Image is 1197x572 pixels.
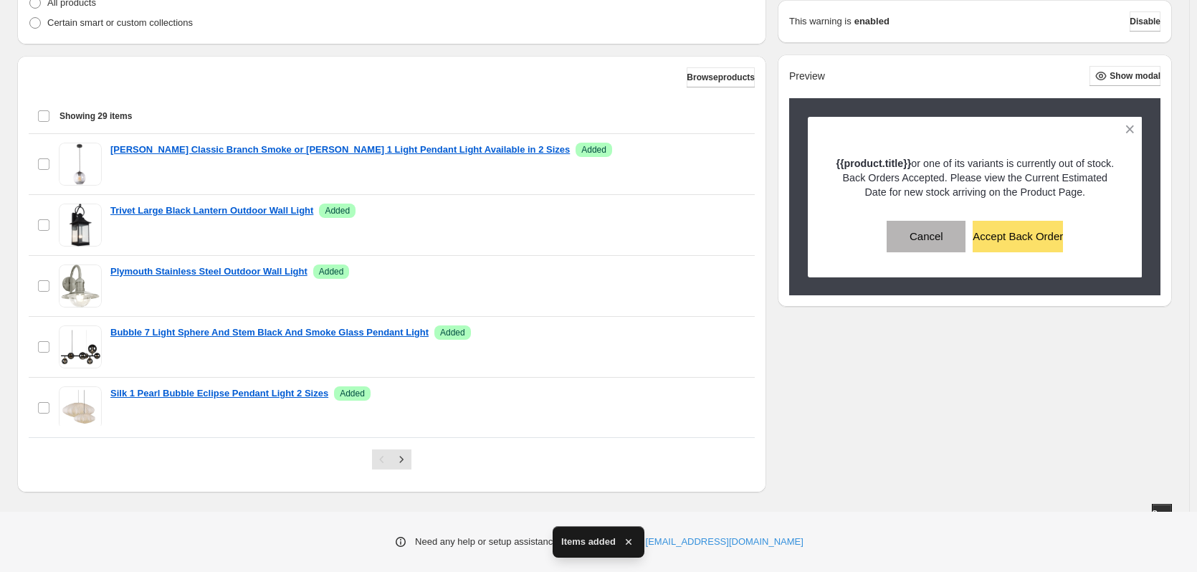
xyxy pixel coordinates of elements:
span: Showing 29 items [59,110,132,122]
button: Disable [1130,11,1160,32]
p: This warning is [789,14,852,29]
button: Cancel [887,221,965,252]
span: Added [340,388,365,399]
img: Plymouth Stainless Steel Outdoor Wall Light [59,264,102,308]
span: Show modal [1110,70,1160,82]
span: Items added [561,535,616,549]
strong: enabled [854,14,890,29]
a: Bubble 7 Light Sphere And Stem Black And Smoke Glass Pendant Light [110,325,429,340]
a: Trivet Large Black Lantern Outdoor Wall Light [110,204,313,218]
span: Added [325,205,350,216]
p: Certain smart or custom collections [47,16,193,30]
img: Trivet Large Black Lantern Outdoor Wall Light [59,204,102,247]
nav: Pagination [372,449,411,469]
a: Silk 1 Pearl Bubble Eclipse Pendant Light 2 Sizes [110,386,328,401]
button: Next [391,449,411,469]
span: Added [581,144,606,156]
img: Bubble 7 Light Sphere And Stem Black And Smoke Glass Pendant Light [59,325,102,368]
a: [EMAIL_ADDRESS][DOMAIN_NAME] [646,535,803,549]
span: Save [1152,508,1172,520]
img: Amador Classic Branch Smoke or Amber Glass 1 Light Pendant Light Available in 2 Sizes [59,143,102,186]
strong: {{product.title}} [836,158,911,169]
p: or one of its variants is currently out of stock. Back Orders Accepted. Please view the Current E... [833,156,1117,199]
button: Accept Back Order [973,221,1063,252]
button: Save [1152,504,1172,524]
h2: Preview [789,70,825,82]
span: Browse products [687,72,755,83]
a: [PERSON_NAME] Classic Branch Smoke or [PERSON_NAME] 1 Light Pendant Light Available in 2 Sizes [110,143,570,157]
button: Show modal [1089,66,1160,86]
span: Added [440,327,465,338]
a: Plymouth Stainless Steel Outdoor Wall Light [110,264,307,279]
button: Browseproducts [687,67,755,87]
span: Disable [1130,16,1160,27]
span: Added [319,266,344,277]
img: Silk 1 Pearl Bubble Eclipse Pendant Light 2 Sizes [59,386,102,429]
